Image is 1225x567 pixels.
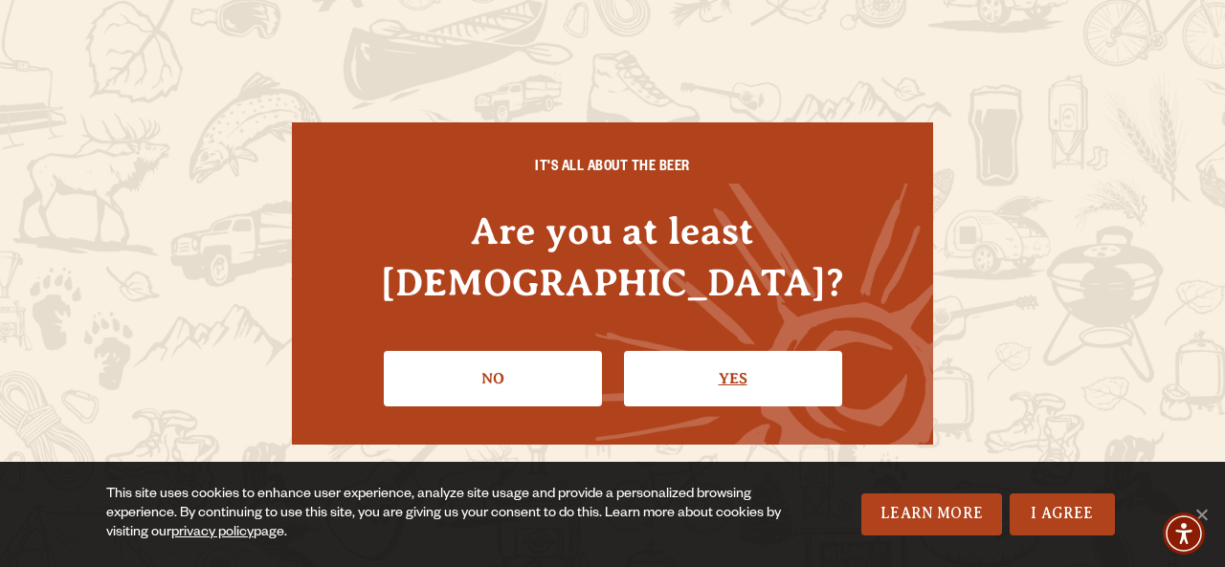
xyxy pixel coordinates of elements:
div: Accessibility Menu [1163,512,1205,555]
a: No [384,351,602,406]
h6: IT'S ALL ABOUT THE BEER [330,161,895,178]
a: Learn More [861,493,1002,535]
a: I Agree [1010,493,1115,535]
div: This site uses cookies to enhance user experience, analyze site usage and provide a personalized ... [106,486,784,543]
h4: Are you at least [DEMOGRAPHIC_DATA]? [330,206,895,307]
a: Confirm I'm 21 or older [624,351,842,406]
a: privacy policy [171,526,254,541]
